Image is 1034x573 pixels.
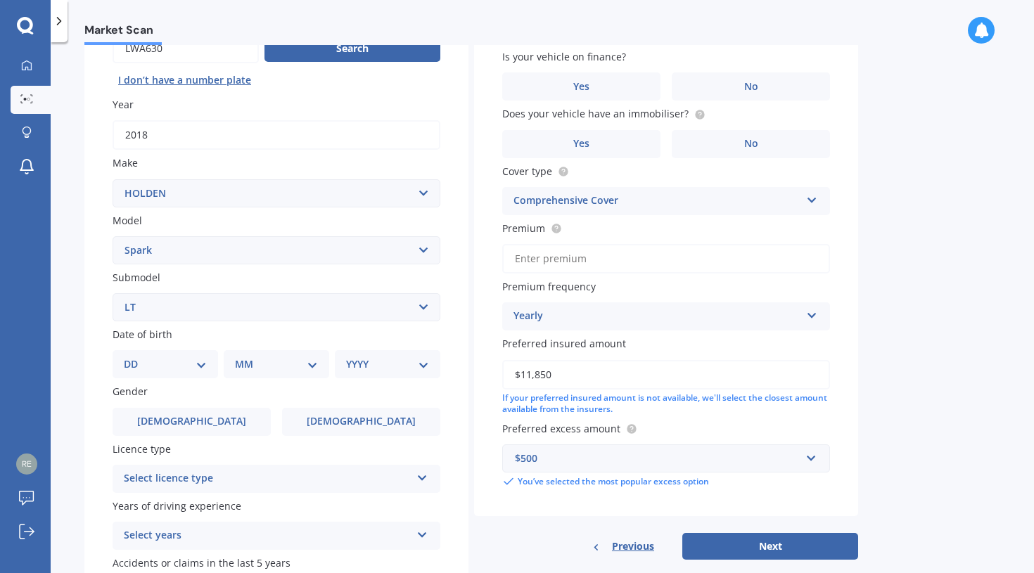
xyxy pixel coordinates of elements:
div: $500 [515,451,800,466]
span: Premium [502,221,545,235]
span: Does your vehicle have an immobiliser? [502,108,689,121]
input: Enter plate number [113,34,259,63]
div: Select licence type [124,470,411,487]
span: Premium frequency [502,280,596,293]
span: No [744,81,758,93]
div: You’ve selected the most popular excess option [502,475,830,488]
span: Yes [573,81,589,93]
span: Year [113,98,134,111]
button: Search [264,35,440,62]
img: a8627568b15f7f58b24199b5ec0e8479 [16,453,37,475]
span: Cover type [502,165,552,178]
span: Submodel [113,271,160,284]
span: Market Scan [84,23,162,42]
input: YYYY [113,120,440,150]
input: Enter amount [502,360,830,389]
span: Preferred excess amount [502,422,620,435]
div: Select years [124,527,411,544]
div: Yearly [513,308,800,325]
span: Yes [573,138,589,150]
span: [DEMOGRAPHIC_DATA] [137,416,246,427]
span: [DEMOGRAPHIC_DATA] [307,416,416,427]
input: Enter premium [502,244,830,273]
span: Accidents or claims in the last 5 years [113,556,291,569]
span: No [744,138,758,150]
span: Previous [612,536,654,557]
button: I don’t have a number plate [113,69,257,91]
button: Next [682,533,858,560]
span: Gender [113,385,148,399]
span: Model [113,214,142,227]
div: Comprehensive Cover [513,193,800,210]
span: Is your vehicle on finance? [502,50,626,63]
span: Date of birth [113,328,172,341]
div: If your preferred insured amount is not available, we'll select the closest amount available from... [502,392,830,416]
span: Make [113,157,138,170]
span: Years of driving experience [113,499,241,513]
span: Preferred insured amount [502,337,626,351]
span: Licence type [113,442,171,456]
